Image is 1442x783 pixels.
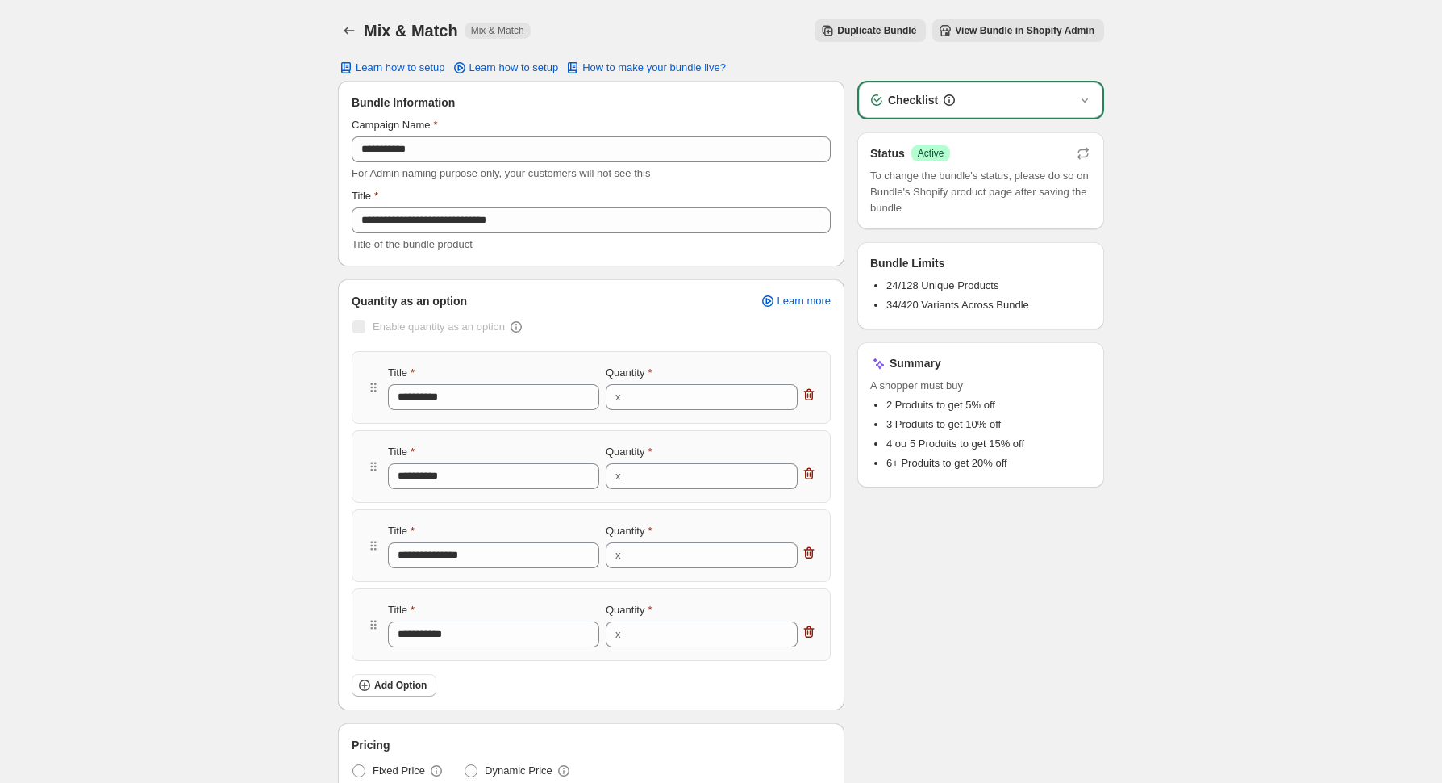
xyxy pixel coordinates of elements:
div: x [615,389,621,405]
span: 34/420 Variants Across Bundle [886,299,1029,311]
span: 24/128 Unique Products [886,279,998,291]
span: Mix & Match [471,24,524,37]
span: Fixed Price [373,763,425,779]
span: Dynamic Price [485,763,552,779]
label: Campaign Name [352,117,438,133]
span: Active [918,147,944,160]
label: Title [388,444,415,460]
span: View Bundle in Shopify Admin [955,24,1094,37]
span: A shopper must buy [870,378,1091,394]
label: Quantity [606,523,652,539]
span: To change the bundle's status, please do so on Bundle's Shopify product page after saving the bundle [870,168,1091,216]
div: x [615,547,621,563]
button: Back [338,19,360,42]
span: Title of the bundle product [352,238,473,250]
span: Enable quantity as an option [373,320,505,333]
span: Learn how to setup [356,61,445,74]
h3: Bundle Limits [870,255,945,271]
h1: Mix & Match [364,21,458,40]
span: Learn more [777,295,831,308]
button: Duplicate Bundle [815,19,926,42]
label: Quantity [606,365,652,381]
span: Add Option [374,679,427,692]
span: Duplicate Bundle [837,24,916,37]
span: How to make your bundle live? [582,61,726,74]
h3: Status [870,145,905,161]
label: Quantity [606,444,652,460]
label: Title [388,523,415,539]
label: Title [388,602,415,618]
label: Title [388,365,415,381]
span: Quantity as an option [352,293,467,309]
li: 3 Produits to get 10% off [886,417,1091,433]
span: For Admin naming purpose only, your customers will not see this [352,167,650,179]
button: How to make your bundle live? [555,57,736,79]
button: View Bundle in Shopify Admin [932,19,1104,42]
li: 2 Produits to get 5% off [886,397,1091,413]
span: Learn how to setup [469,61,559,74]
button: Add Option [352,674,436,697]
span: Pricing [352,737,390,753]
li: 6+ Produits to get 20% off [886,455,1091,471]
a: Learn how to setup [442,57,569,79]
label: Quantity [606,602,652,618]
a: Learn more [750,290,840,312]
label: Title [352,188,378,204]
h3: Checklist [888,92,938,108]
div: x [615,468,621,484]
div: x [615,626,621,643]
span: Bundle Information [352,94,455,111]
h3: Summary [890,355,941,371]
li: 4 ou 5 Produits to get 15% off [886,436,1091,452]
button: Learn how to setup [328,57,455,79]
